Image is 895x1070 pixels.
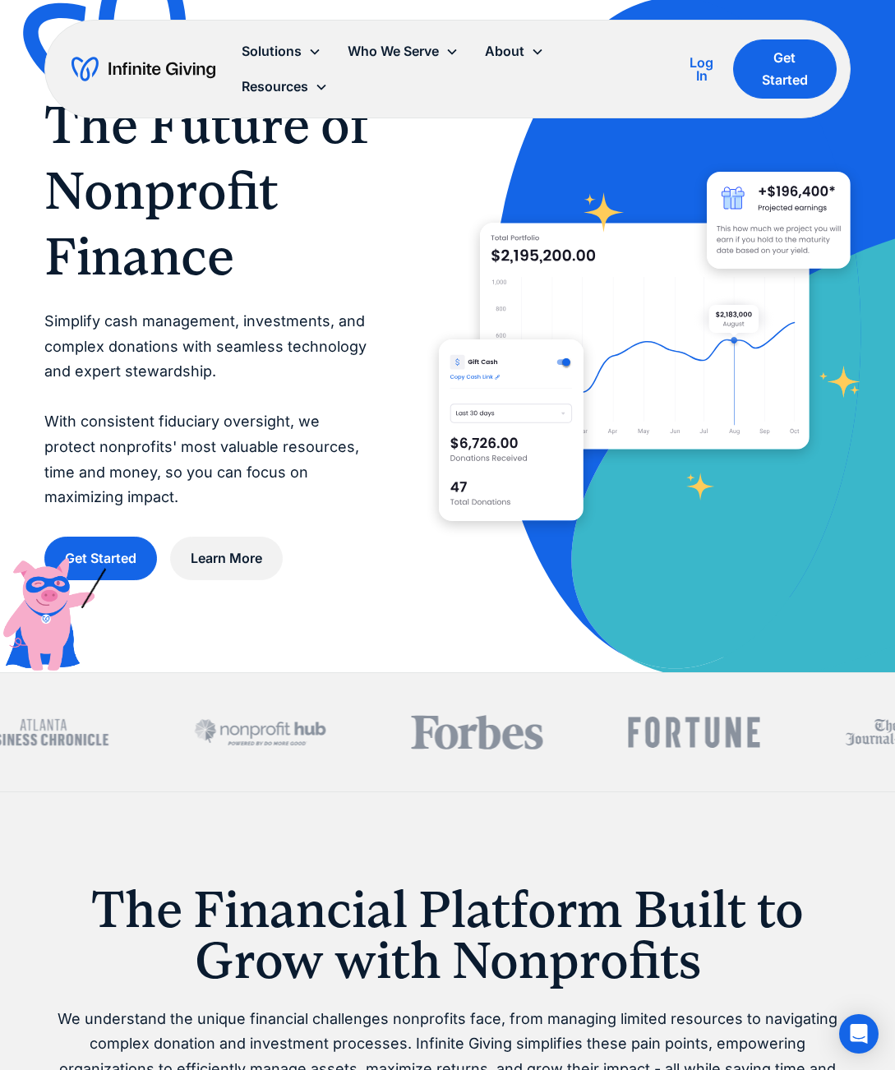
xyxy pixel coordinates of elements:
[44,884,850,987] h1: The Financial Platform Built to Grow with Nonprofits
[683,56,720,82] div: Log In
[242,40,302,62] div: Solutions
[733,39,836,99] a: Get Started
[44,537,157,580] a: Get Started
[472,34,557,69] div: About
[72,56,215,82] a: home
[334,34,472,69] div: Who We Serve
[480,223,809,450] img: nonprofit donation platform
[485,40,524,62] div: About
[819,366,860,398] img: fundraising star
[439,339,583,521] img: donation software for nonprofits
[44,92,373,289] h1: The Future of Nonprofit Finance
[839,1014,879,1054] div: Open Intercom Messenger
[228,69,341,104] div: Resources
[228,34,334,69] div: Solutions
[44,309,373,510] p: Simplify cash management, investments, and complex donations with seamless technology and expert ...
[683,53,720,85] a: Log In
[348,40,439,62] div: Who We Serve
[170,537,283,580] a: Learn More
[242,76,308,98] div: Resources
